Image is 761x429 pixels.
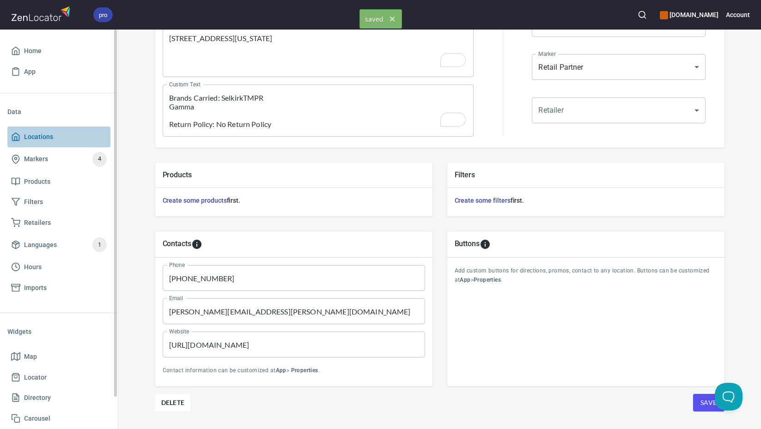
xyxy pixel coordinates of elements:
[24,217,51,229] span: Retailers
[163,239,192,250] h5: Contacts
[93,10,113,20] span: pro
[693,394,724,411] button: Save
[24,196,43,208] span: Filters
[7,171,110,192] a: Products
[163,197,227,204] a: Create some products
[7,320,110,343] li: Widgets
[24,351,37,363] span: Map
[24,239,57,251] span: Languages
[474,277,501,283] b: Properties
[7,408,110,429] a: Carousel
[24,176,50,187] span: Products
[7,367,110,388] a: Locator
[24,261,42,273] span: Hours
[93,7,113,22] div: pro
[163,170,425,180] h5: Products
[660,10,718,20] h6: [DOMAIN_NAME]
[24,45,42,57] span: Home
[480,239,491,250] svg: To add custom buttons for locations, please go to Apps > Properties > Buttons.
[455,197,511,204] a: Create some filters
[24,372,47,383] span: Locator
[660,11,668,19] button: color-CE600E
[24,131,53,143] span: Locations
[169,34,468,69] textarea: To enrich screen reader interactions, please activate Accessibility in Grammarly extension settings
[532,97,706,123] div: ​
[7,101,110,123] li: Data
[7,61,110,82] a: App
[7,192,110,212] a: Filters
[92,240,107,250] span: 1
[360,10,402,28] span: saved
[460,277,470,283] b: App
[163,195,425,205] h6: first.
[24,413,50,424] span: Carousel
[455,266,717,285] p: Add custom buttons for directions, promos, contact to any location. Buttons can be customized at > .
[7,41,110,61] a: Home
[532,54,706,80] div: Retail Partner
[291,367,318,374] b: Properties
[24,66,36,78] span: App
[163,366,425,375] p: Contact information can be customized at > .
[632,5,652,25] button: Search
[92,154,107,164] span: 4
[7,212,110,233] a: Retailers
[726,5,750,25] button: Account
[161,397,185,408] span: Delete
[24,392,51,404] span: Directory
[7,147,110,171] a: Markers4
[700,397,717,409] span: Save
[7,233,110,257] a: Languages1
[660,5,718,25] div: Manage your apps
[715,383,743,411] iframe: Help Scout Beacon - Open
[276,367,286,374] b: App
[155,394,191,411] button: Delete
[11,4,73,24] img: zenlocator
[7,346,110,367] a: Map
[455,239,480,250] h5: Buttons
[24,153,48,165] span: Markers
[7,257,110,278] a: Hours
[191,239,202,250] svg: To add custom contact information for locations, please go to Apps > Properties > Contacts.
[455,170,717,180] h5: Filters
[24,282,47,294] span: Imports
[7,387,110,408] a: Directory
[726,10,750,20] h6: Account
[455,195,717,205] h6: first.
[7,278,110,298] a: Imports
[169,93,468,128] textarea: To enrich screen reader interactions, please activate Accessibility in Grammarly extension settings
[7,127,110,147] a: Locations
